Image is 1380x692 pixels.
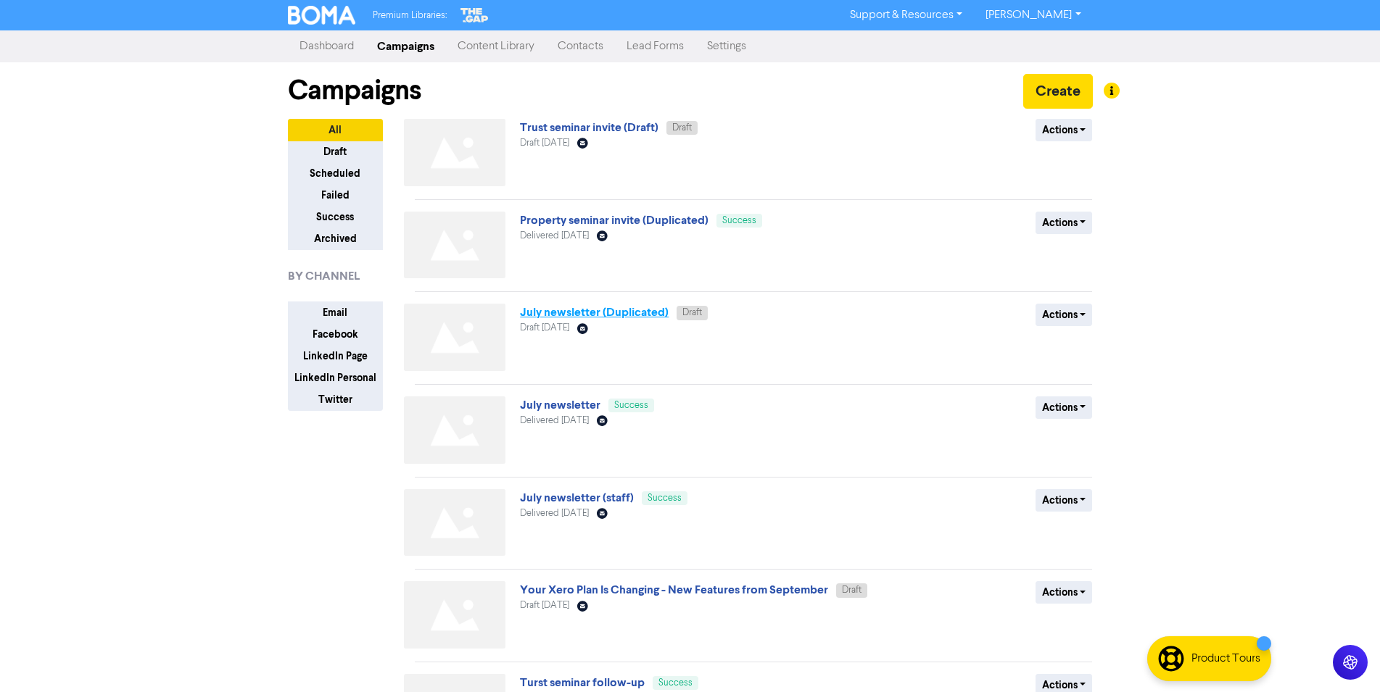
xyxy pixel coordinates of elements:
span: Delivered [DATE] [520,231,589,241]
span: Success [648,493,682,503]
img: Not found [404,212,505,279]
a: July newsletter (Duplicated) [520,305,669,320]
a: July newsletter [520,398,600,412]
span: Draft [672,123,692,133]
a: [PERSON_NAME] [974,4,1092,27]
span: Delivered [DATE] [520,416,589,425]
a: Campaigns [365,32,446,61]
button: All [288,119,383,141]
span: Success [722,216,756,225]
span: Delivered [DATE] [520,509,589,518]
button: Actions [1036,119,1093,141]
a: Content Library [446,32,546,61]
button: Actions [1036,489,1093,512]
button: Archived [288,228,383,250]
img: Not found [404,489,505,556]
h1: Campaigns [288,74,421,107]
a: Turst seminar follow-up [520,675,645,690]
button: Draft [288,141,383,163]
button: Facebook [288,323,383,346]
button: LinkedIn Page [288,345,383,367]
button: Success [288,206,383,228]
a: Property seminar invite (Duplicated) [520,213,708,228]
span: Draft [842,585,862,595]
a: Support & Resources [838,4,974,27]
button: Create [1023,74,1093,109]
button: Twitter [288,388,383,411]
span: BY CHANNEL [288,267,360,285]
img: Not found [404,396,505,464]
a: Lead Forms [615,32,695,61]
button: Actions [1036,396,1093,419]
a: Settings [695,32,758,61]
img: Not found [404,304,505,371]
a: Your Xero Plan Is Changing - New Features from September [520,583,828,597]
span: Draft [682,308,702,317]
img: The Gap [458,6,490,25]
button: Actions [1036,581,1093,604]
a: July newsletter (staff) [520,491,634,505]
button: Actions [1036,304,1093,326]
span: Success [614,401,648,410]
button: Failed [288,184,383,207]
span: Premium Libraries: [373,11,447,20]
button: Actions [1036,212,1093,234]
a: Contacts [546,32,615,61]
span: Draft [DATE] [520,138,569,148]
span: Draft [DATE] [520,323,569,333]
button: Email [288,301,383,324]
a: Dashboard [288,32,365,61]
a: Trust seminar invite (Draft) [520,120,658,135]
button: LinkedIn Personal [288,367,383,389]
img: Not found [404,581,505,649]
span: Draft [DATE] [520,601,569,610]
button: Scheduled [288,162,383,185]
img: BOMA Logo [288,6,356,25]
span: Success [658,678,693,688]
img: Not found [404,119,505,186]
iframe: Chat Widget [1198,535,1380,692]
